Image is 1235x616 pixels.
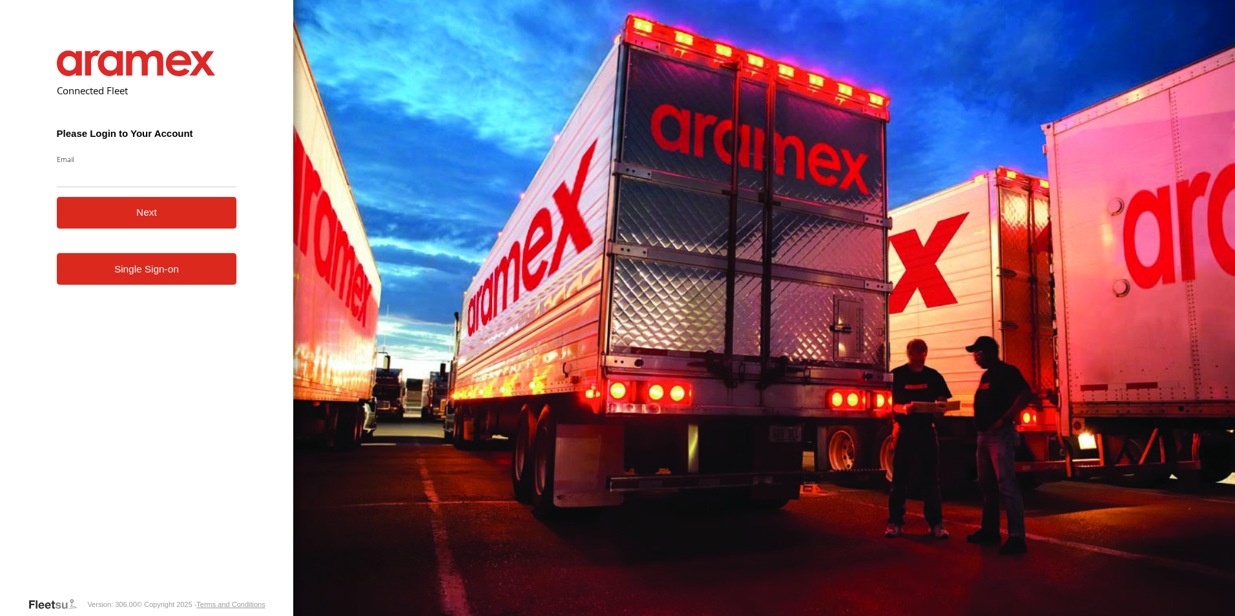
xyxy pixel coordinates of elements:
[87,601,136,608] div: Version: 306.00
[57,84,237,97] h2: Connected Fleet
[57,154,237,164] label: Email
[57,50,216,76] img: Aramex
[137,601,265,608] div: © Copyright 2025 -
[57,253,237,285] a: Single Sign-on
[57,197,237,229] button: Next
[28,598,87,611] a: Visit our Website
[57,128,237,139] h3: Please Login to Your Account
[196,601,265,608] a: Terms and Conditions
